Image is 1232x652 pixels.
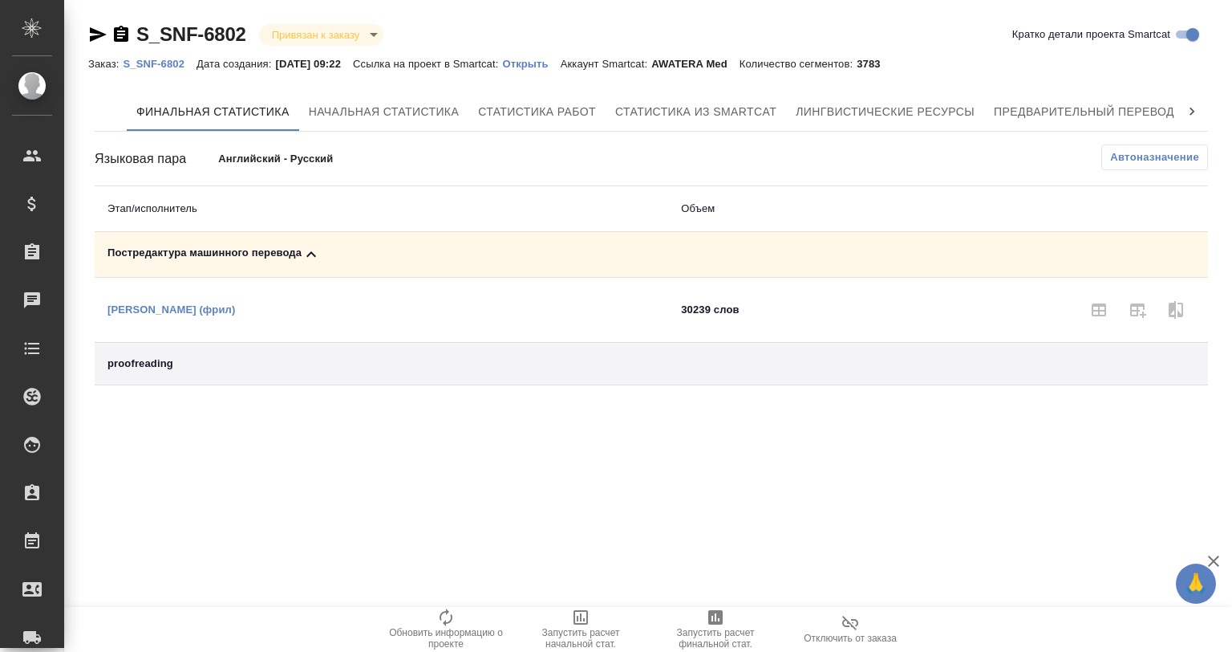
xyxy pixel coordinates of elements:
[309,102,460,122] span: Начальная статистика
[561,58,651,70] p: Аккаунт Smartcat:
[1176,564,1216,604] button: 🙏
[1182,567,1210,601] span: 🙏
[107,304,235,316] a: [PERSON_NAME] (фрил)
[502,56,560,70] a: Открыть
[1012,26,1170,43] span: Кратко детали проекта Smartcat
[197,58,275,70] p: Дата создания:
[107,245,655,264] div: Toggle Row Expanded
[668,278,869,343] td: 30239 слов
[123,56,197,70] a: S_SNF-6802
[478,102,596,122] span: Статистика работ
[88,25,107,44] button: Скопировать ссылку для ЯМессенджера
[740,58,857,70] p: Количество сегментов:
[136,23,246,45] a: S_SNF-6802
[275,58,353,70] p: [DATE] 09:22
[267,28,364,42] button: Привязан к заказу
[95,186,668,232] th: Этап/исполнитель
[88,58,123,70] p: Заказ:
[668,186,869,232] th: Объем
[615,102,776,122] span: Статистика из Smartcat
[796,102,975,122] span: Лингвистические ресурсы
[111,25,131,44] button: Скопировать ссылку
[353,58,502,70] p: Ссылка на проект в Smartcat:
[857,58,892,70] p: 3783
[123,58,197,70] p: S_SNF-6802
[502,58,560,70] p: Открыть
[1080,291,1118,329] span: Для получения статистики необходимо запустить расчет финальной статистики
[1110,149,1199,165] span: Автоназначение
[218,151,465,167] p: Английский - Русский
[136,102,290,122] span: Финальная статистика
[994,102,1174,122] span: Предварительный перевод
[651,58,740,70] p: AWATERA Med
[1157,291,1195,329] span: Нет исполнителей для сравнения
[95,149,218,169] div: Языковая пара
[1101,145,1208,170] button: Автоназначение
[1118,291,1157,329] span: Для получения статистики необходимо запустить расчет финальной статистики
[107,356,655,372] div: proofreading
[259,24,383,46] div: Привязан к заказу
